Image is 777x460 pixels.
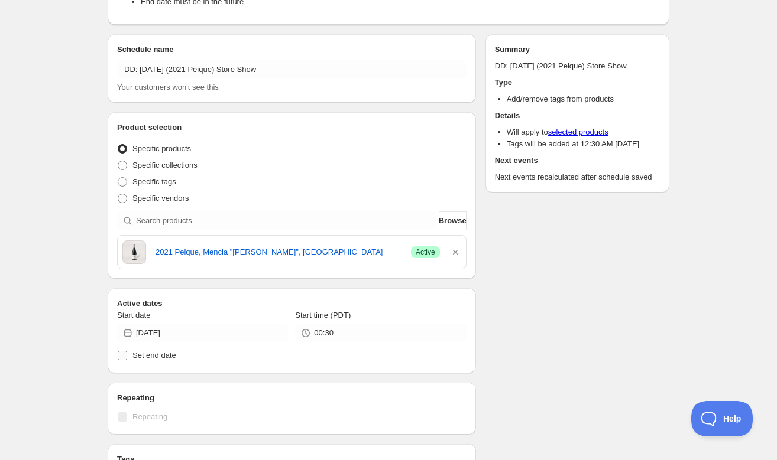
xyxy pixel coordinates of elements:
[548,128,608,136] a: selected products
[132,177,176,186] span: Specific tags
[132,351,176,360] span: Set end date
[156,246,402,258] a: 2021 Peique, Mencia "[PERSON_NAME]", [GEOGRAPHIC_DATA]
[495,171,660,183] p: Next events recalculated after schedule saved
[495,77,660,89] h2: Type
[132,144,191,153] span: Specific products
[132,161,198,169] span: Specific collections
[495,60,660,72] p: DD: [DATE] (2021 Peique) Store Show
[507,138,660,150] li: Tags will be added at 12:30 AM [DATE]
[117,122,467,133] h2: Product selection
[117,44,467,56] h2: Schedule name
[495,155,660,167] h2: Next events
[416,247,435,257] span: Active
[507,93,660,105] li: Add/remove tags from products
[295,311,351,319] span: Start time (PDT)
[691,401,753,436] iframe: Toggle Customer Support
[122,240,146,264] img: 2021 Peique, Mencia "Ramon Valle", Bierzo
[495,44,660,56] h2: Summary
[136,211,436,230] input: Search products
[507,126,660,138] li: Will apply to
[117,311,150,319] span: Start date
[117,83,219,92] span: Your customers won't see this
[117,392,467,404] h2: Repeating
[439,215,467,227] span: Browse
[439,211,467,230] button: Browse
[132,194,189,203] span: Specific vendors
[132,412,167,421] span: Repeating
[495,110,660,122] h2: Details
[117,298,467,309] h2: Active dates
